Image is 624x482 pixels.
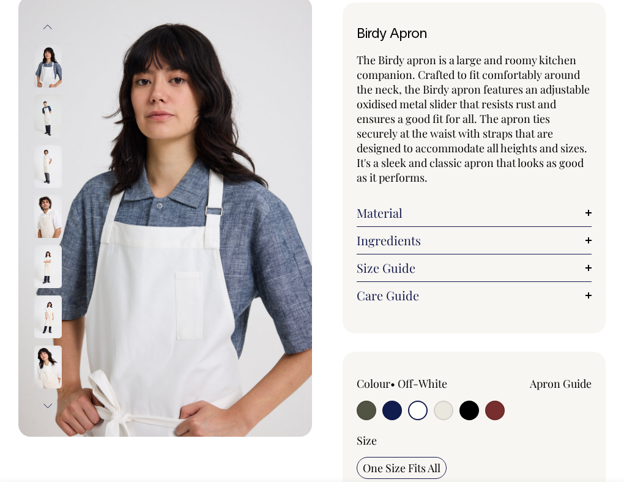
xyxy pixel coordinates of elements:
[34,95,62,138] img: natural
[34,295,62,338] img: natural
[34,45,62,87] img: off-white
[357,433,592,448] div: Size
[357,53,590,185] span: The Birdy apron is a large and roomy kitchen companion. Crafted to fit comfortably around the nec...
[357,288,592,303] a: Care Guide
[357,376,451,391] div: Colour
[357,206,592,220] a: Material
[363,461,440,475] span: One Size Fits All
[357,27,592,42] h1: Birdy Apron
[39,13,57,41] button: Previous
[357,233,592,248] a: Ingredients
[357,457,447,479] input: One Size Fits All
[39,392,57,420] button: Next
[357,261,592,275] a: Size Guide
[34,346,62,388] img: natural
[398,376,447,391] label: Off-White
[34,145,62,188] img: natural
[390,376,395,391] span: •
[530,376,592,391] a: Apron Guide
[34,195,62,238] img: natural
[34,245,62,288] img: natural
